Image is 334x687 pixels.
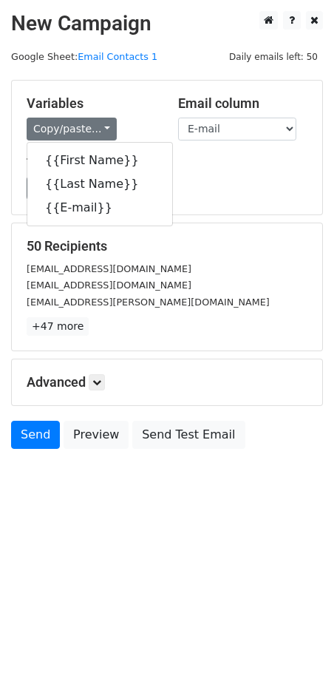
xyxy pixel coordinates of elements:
small: [EMAIL_ADDRESS][PERSON_NAME][DOMAIN_NAME] [27,297,270,308]
h2: New Campaign [11,11,323,36]
small: [EMAIL_ADDRESS][DOMAIN_NAME] [27,263,191,274]
small: Google Sheet: [11,51,157,62]
span: Daily emails left: 50 [224,49,323,65]
h5: Advanced [27,374,307,390]
a: {{E-mail}} [27,196,172,220]
small: [EMAIL_ADDRESS][DOMAIN_NAME] [27,280,191,291]
a: +47 more [27,317,89,336]
a: Daily emails left: 50 [224,51,323,62]
h5: 50 Recipients [27,238,307,254]
a: {{First Name}} [27,149,172,172]
a: Preview [64,421,129,449]
iframe: Chat Widget [260,616,334,687]
a: Copy/paste... [27,118,117,141]
a: Email Contacts 1 [78,51,157,62]
a: Send [11,421,60,449]
a: {{Last Name}} [27,172,172,196]
h5: Email column [178,95,307,112]
h5: Variables [27,95,156,112]
a: Send Test Email [132,421,245,449]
